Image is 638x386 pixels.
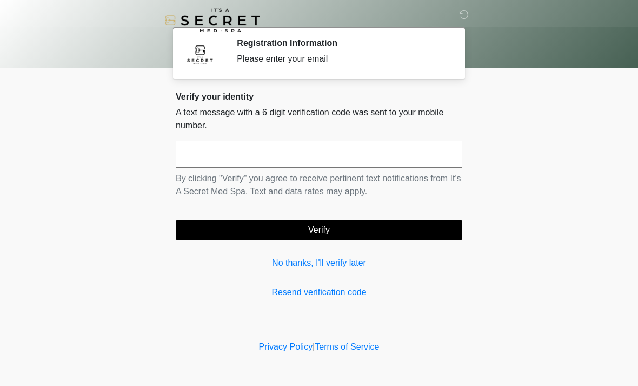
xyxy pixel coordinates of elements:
[237,53,446,66] div: Please enter your email
[176,91,462,102] h2: Verify your identity
[237,38,446,48] h2: Registration Information
[176,286,462,299] a: Resend verification code
[184,38,216,70] img: Agent Avatar
[176,172,462,198] p: By clicking "Verify" you agree to receive pertinent text notifications from It's A Secret Med Spa...
[259,342,313,351] a: Privacy Policy
[315,342,379,351] a: Terms of Service
[176,220,462,240] button: Verify
[176,106,462,132] p: A text message with a 6 digit verification code was sent to your mobile number.
[165,8,260,32] img: It's A Secret Med Spa Logo
[176,257,462,270] a: No thanks, I'll verify later
[313,342,315,351] a: |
